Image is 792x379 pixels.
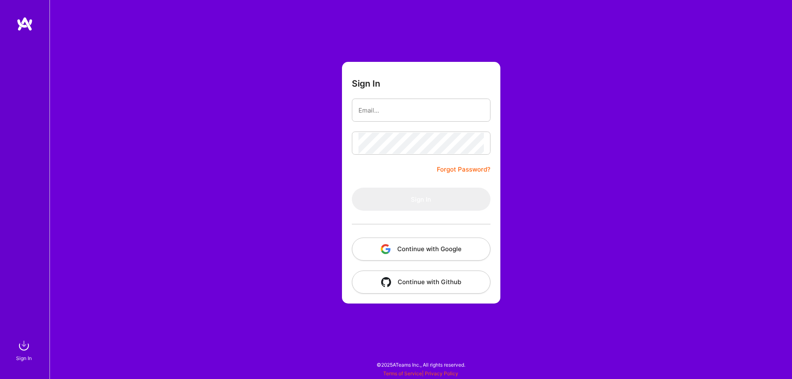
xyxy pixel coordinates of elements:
[49,354,792,375] div: © 2025 ATeams Inc., All rights reserved.
[16,337,32,354] img: sign in
[358,100,484,121] input: Email...
[16,16,33,31] img: logo
[425,370,458,377] a: Privacy Policy
[352,78,380,89] h3: Sign In
[383,370,458,377] span: |
[383,370,422,377] a: Terms of Service
[381,244,391,254] img: icon
[16,354,32,363] div: Sign In
[437,165,490,174] a: Forgot Password?
[17,337,32,363] a: sign inSign In
[352,271,490,294] button: Continue with Github
[352,188,490,211] button: Sign In
[352,238,490,261] button: Continue with Google
[381,277,391,287] img: icon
